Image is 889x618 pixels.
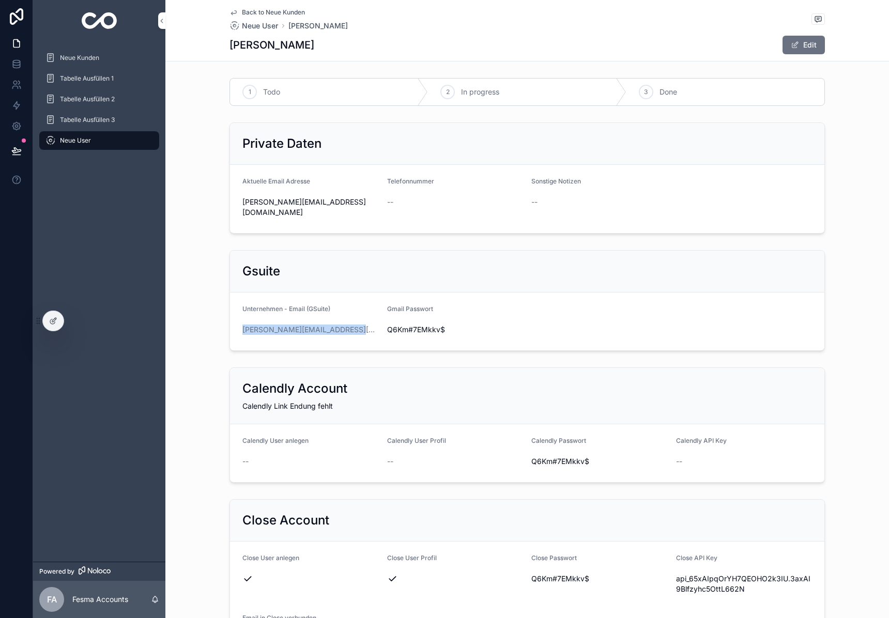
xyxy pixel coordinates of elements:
[242,177,310,185] span: Aktuelle Email Adresse
[676,456,682,467] span: --
[242,437,309,444] span: Calendly User anlegen
[531,554,577,562] span: Close Passwort
[242,8,305,17] span: Back to Neue Kunden
[676,554,717,562] span: Close API Key
[242,380,347,397] h2: Calendly Account
[47,593,57,606] span: FA
[60,116,115,124] span: Tabelle Ausfüllen 3
[387,554,437,562] span: Close User Profil
[387,305,433,313] span: Gmail Passwort
[242,197,379,218] span: [PERSON_NAME][EMAIL_ADDRESS][DOMAIN_NAME]
[242,456,249,467] span: --
[387,177,434,185] span: Telefonnummer
[242,325,379,335] a: [PERSON_NAME][EMAIL_ADDRESS][DOMAIN_NAME]
[60,136,91,145] span: Neue User
[229,8,305,17] a: Back to Neue Kunden
[39,49,159,67] a: Neue Kunden
[242,305,330,313] span: Unternehmen - Email (GSuite)
[531,437,586,444] span: Calendly Passwort
[229,21,278,31] a: Neue User
[263,87,280,97] span: Todo
[60,74,114,83] span: Tabelle Ausfüllen 1
[39,111,159,129] a: Tabelle Ausfüllen 3
[72,594,128,605] p: Fesma Accounts
[531,456,668,467] span: Q6Km#7EMkkv$
[660,87,677,97] span: Done
[39,69,159,88] a: Tabelle Ausfüllen 1
[783,36,825,54] button: Edit
[249,88,251,96] span: 1
[60,95,115,103] span: Tabelle Ausfüllen 2
[39,131,159,150] a: Neue User
[461,87,499,97] span: In progress
[644,88,648,96] span: 3
[531,177,581,185] span: Sonstige Notizen
[242,401,333,410] span: Calendly Link Endung fehlt
[676,437,727,444] span: Calendly API Key
[387,456,393,467] span: --
[288,21,348,31] a: [PERSON_NAME]
[387,325,524,335] span: Q6Km#7EMkkv$
[229,38,314,52] h1: [PERSON_NAME]
[33,41,165,163] div: scrollable content
[531,574,668,584] span: Q6Km#7EMkkv$
[242,21,278,31] span: Neue User
[33,562,165,581] a: Powered by
[242,554,299,562] span: Close User anlegen
[60,54,99,62] span: Neue Kunden
[39,90,159,109] a: Tabelle Ausfüllen 2
[676,574,813,594] span: api_65xAIpqOrYH7QEOHO2k3IU.3axAI9Blfzyhc5OttL662N
[82,12,117,29] img: App logo
[242,263,280,280] h2: Gsuite
[531,197,538,207] span: --
[242,135,321,152] h2: Private Daten
[39,567,74,576] span: Powered by
[387,437,446,444] span: Calendly User Profil
[446,88,450,96] span: 2
[242,512,329,529] h2: Close Account
[387,197,393,207] span: --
